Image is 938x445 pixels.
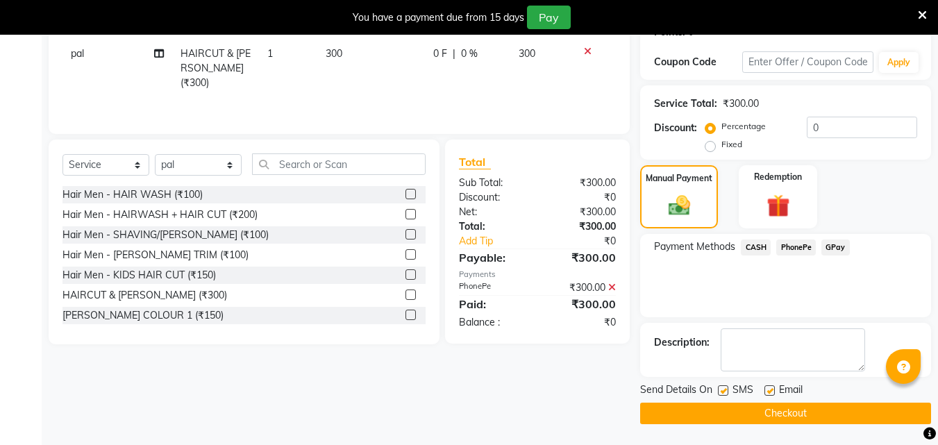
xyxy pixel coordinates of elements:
input: Search or Scan [252,153,426,175]
div: ₹0 [553,234,627,249]
div: Discount: [449,190,537,205]
div: ₹300.00 [537,296,626,312]
div: Hair Men - SHAVING/[PERSON_NAME] (₹100) [62,228,269,242]
span: 0 % [461,47,478,61]
div: Hair Men - HAIR WASH (₹100) [62,187,203,202]
span: GPay [821,240,850,255]
div: Hair Men - HAIRWASH + HAIR CUT (₹200) [62,208,258,222]
div: ₹300.00 [537,205,626,219]
label: Fixed [721,138,742,151]
div: Sub Total: [449,176,537,190]
span: 1 [267,47,273,60]
span: pal [71,47,84,60]
img: _gift.svg [760,192,797,220]
label: Redemption [754,171,802,183]
div: Hair Men - [PERSON_NAME] TRIM (₹100) [62,248,249,262]
div: ₹0 [537,190,626,205]
div: [PERSON_NAME] COLOUR 1 (₹150) [62,308,224,323]
div: ₹300.00 [537,219,626,234]
label: Manual Payment [646,172,712,185]
span: | [453,47,455,61]
input: Enter Offer / Coupon Code [742,51,873,73]
span: Payment Methods [654,240,735,254]
span: HAIRCUT & [PERSON_NAME] (₹300) [181,47,251,89]
div: Balance : [449,315,537,330]
div: Payments [459,269,616,280]
span: 300 [519,47,535,60]
div: Coupon Code [654,55,742,69]
span: PhonePe [776,240,816,255]
div: Paid: [449,296,537,312]
div: ₹300.00 [723,96,759,111]
div: Net: [449,205,537,219]
div: ₹300.00 [537,249,626,266]
div: Hair Men - KIDS HAIR CUT (₹150) [62,268,216,283]
div: Discount: [654,121,697,135]
button: Checkout [640,403,931,424]
label: Percentage [721,120,766,133]
span: SMS [732,383,753,400]
span: 0 F [433,47,447,61]
button: Pay [527,6,571,29]
span: Email [779,383,803,400]
div: HAIRCUT & [PERSON_NAME] (₹300) [62,288,227,303]
div: PhonePe [449,280,537,295]
a: Add Tip [449,234,552,249]
img: _cash.svg [662,193,697,218]
div: Service Total: [654,96,717,111]
div: Description: [654,335,710,350]
button: Apply [879,52,919,73]
div: You have a payment due from 15 days [353,10,524,25]
div: Payable: [449,249,537,266]
span: 300 [326,47,342,60]
div: ₹0 [537,315,626,330]
div: ₹300.00 [537,280,626,295]
div: ₹300.00 [537,176,626,190]
span: Send Details On [640,383,712,400]
span: CASH [741,240,771,255]
span: Total [459,155,491,169]
div: Total: [449,219,537,234]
